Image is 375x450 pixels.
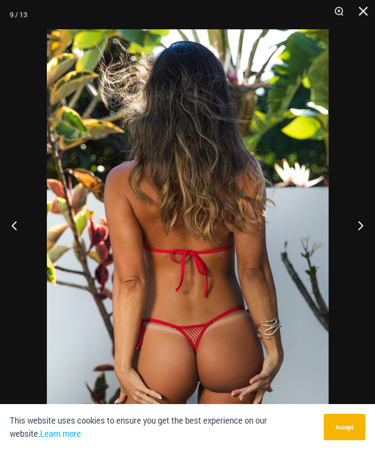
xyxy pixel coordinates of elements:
[338,201,375,250] button: Next
[10,414,316,440] p: This website uses cookies to ensure you get the best experience on our website.
[10,7,27,22] div: 9 / 13
[40,429,81,439] a: Learn more
[324,414,365,440] button: Accept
